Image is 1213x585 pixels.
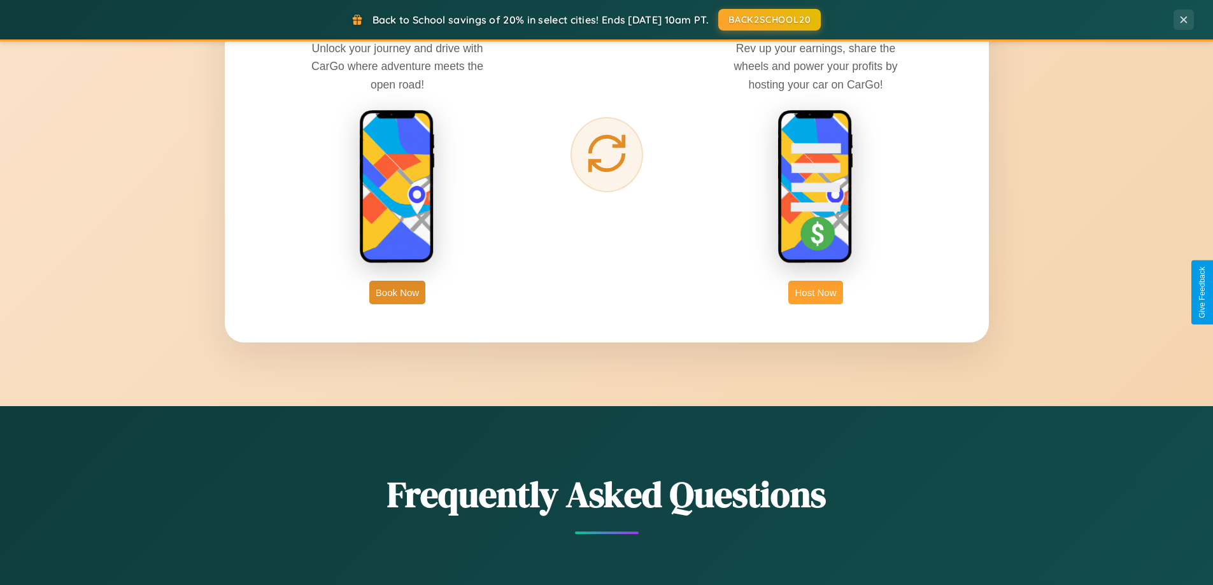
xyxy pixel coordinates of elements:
p: Unlock your journey and drive with CarGo where adventure meets the open road! [302,39,493,93]
div: Give Feedback [1198,267,1207,318]
span: Back to School savings of 20% in select cities! Ends [DATE] 10am PT. [372,13,709,26]
button: BACK2SCHOOL20 [718,9,821,31]
button: Host Now [788,281,842,304]
img: rent phone [359,109,436,265]
p: Rev up your earnings, share the wheels and power your profits by hosting your car on CarGo! [720,39,911,93]
h2: Frequently Asked Questions [225,470,989,519]
img: host phone [777,109,854,265]
button: Book Now [369,281,425,304]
